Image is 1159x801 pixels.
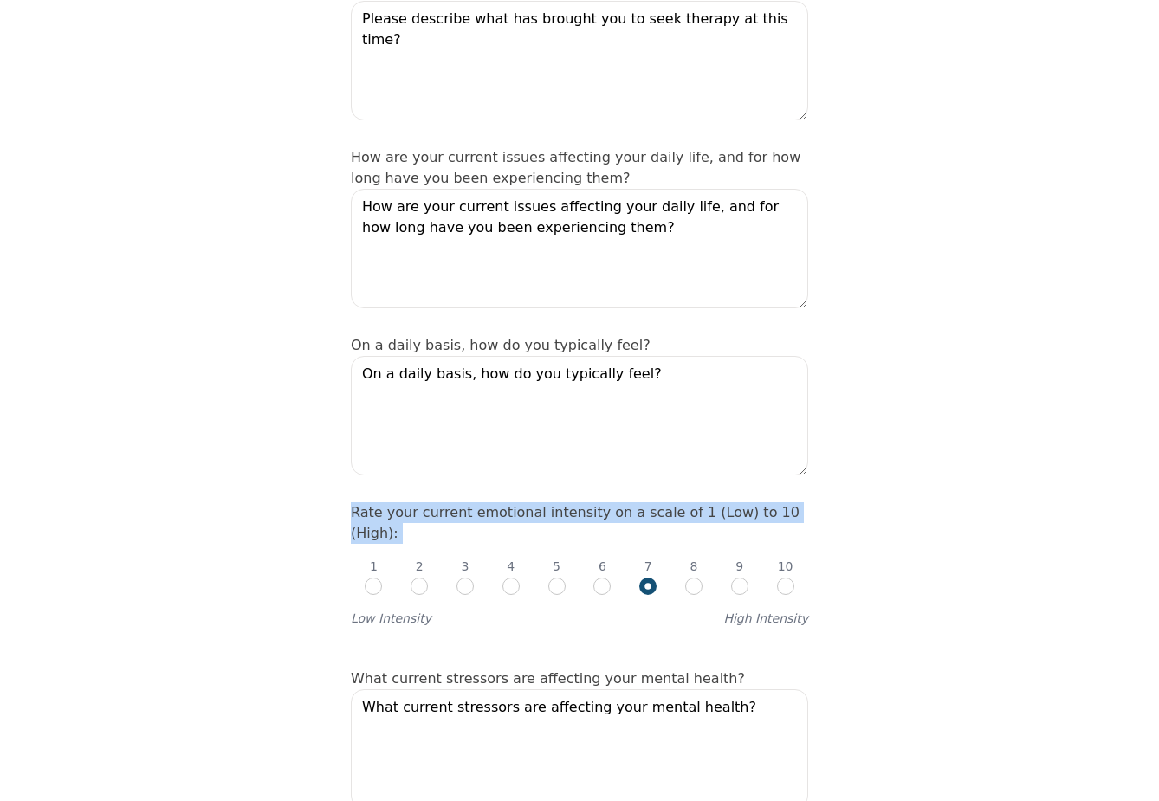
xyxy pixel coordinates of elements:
[351,670,745,687] label: What current stressors are affecting your mental health?
[723,610,808,627] label: High Intensity
[351,149,800,186] label: How are your current issues affecting your daily life, and for how long have you been experiencin...
[351,504,800,541] label: Rate your current emotional intensity on a scale of 1 (Low) to 10 (High):
[351,189,808,308] textarea: How are your current issues affecting your daily life, and for how long have you been experiencin...
[507,558,515,575] p: 4
[370,558,378,575] p: 1
[416,558,424,575] p: 2
[599,558,606,575] p: 6
[644,558,652,575] p: 7
[351,610,431,627] label: Low Intensity
[778,558,793,575] p: 10
[351,1,808,120] textarea: Please describe what has brought you to seek therapy at this time?
[462,558,469,575] p: 3
[690,558,698,575] p: 8
[351,356,808,475] textarea: On a daily basis, how do you typically feel?
[735,558,743,575] p: 9
[351,337,651,353] label: On a daily basis, how do you typically feel?
[553,558,560,575] p: 5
